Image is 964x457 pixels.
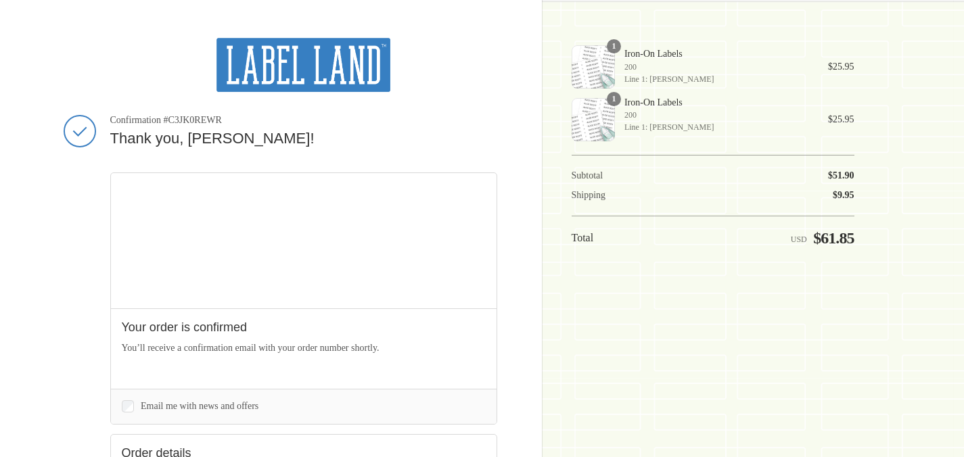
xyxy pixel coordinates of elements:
span: $25.95 [828,114,854,124]
span: $25.95 [828,62,854,72]
span: Iron-On Labels [624,97,809,109]
span: Email me with news and offers [141,401,258,411]
span: $51.90 [828,170,854,181]
img: Iron-On Labels - Label Land [572,98,615,141]
span: 1 [607,39,621,53]
img: Iron-On Labels - Label Land [572,45,615,89]
h2: Thank you, [PERSON_NAME]! [110,129,497,149]
span: Line 1: [PERSON_NAME] [624,121,809,133]
span: 200 [624,61,809,73]
h2: Your order is confirmed [122,320,486,335]
span: Line 1: [PERSON_NAME] [624,73,809,85]
span: Confirmation #C3JK0REWR [110,114,497,126]
span: Iron-On Labels [624,48,809,60]
span: Total [572,232,594,243]
img: Label Land [216,38,390,92]
p: You’ll receive a confirmation email with your order number shortly. [122,341,486,355]
span: $9.95 [833,190,854,200]
iframe: Google map displaying pin point of shipping address: Los Angeles, California [111,173,497,308]
span: $61.85 [813,229,854,247]
span: 1 [607,92,621,106]
span: USD [791,235,807,244]
span: Shipping [572,190,606,200]
span: 200 [624,109,809,121]
th: Subtotal [572,170,658,182]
